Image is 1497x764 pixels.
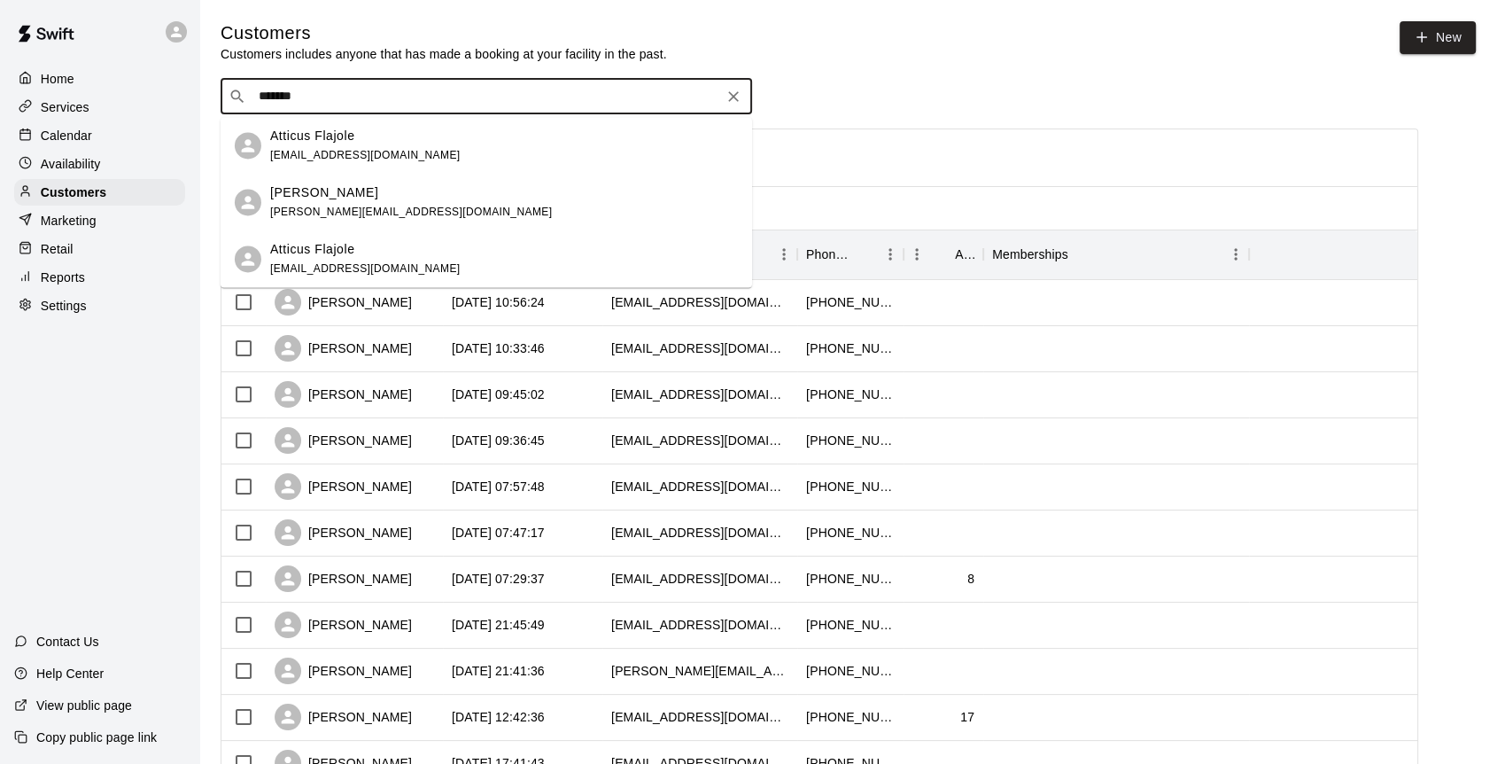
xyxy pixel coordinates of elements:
a: New [1400,21,1476,54]
div: pgaur82@gmail.com [611,386,788,403]
button: Menu [904,241,930,268]
span: [EMAIL_ADDRESS][DOMAIN_NAME] [270,149,461,161]
div: Search customers by name or email [221,79,752,114]
button: Menu [877,241,904,268]
span: [PERSON_NAME][EMAIL_ADDRESS][DOMAIN_NAME] [270,206,552,218]
div: 17 [960,708,974,726]
div: 2025-08-10 07:47:17 [452,524,545,542]
p: Customers includes anyone that has made a booking at your facility in the past. [221,45,667,63]
div: [PERSON_NAME] [275,612,412,638]
div: 2025-08-10 10:33:46 [452,339,545,357]
p: Atticus Flajole [270,127,355,145]
div: 2025-08-10 09:45:02 [452,386,545,403]
button: Sort [1068,242,1093,267]
div: erinzaborac@gmail.com [611,293,788,311]
a: Customers [14,179,185,206]
div: Age [904,230,983,279]
div: Phone Number [797,230,904,279]
div: hillari.mccall@gmail.com [611,662,788,680]
div: +12536787732 [806,293,895,311]
button: Menu [771,241,797,268]
div: 2025-08-10 07:57:48 [452,478,545,495]
div: 2025-08-09 12:42:36 [452,708,545,726]
div: [PERSON_NAME] [275,565,412,592]
div: 2025-08-10 10:56:24 [452,293,545,311]
p: Customers [41,183,106,201]
div: +12062276135 [806,339,895,357]
div: [PERSON_NAME] [275,473,412,500]
div: +12534058662 [806,570,895,588]
p: Help Center [36,665,104,682]
p: Retail [41,240,74,258]
a: Reports [14,264,185,291]
div: +13609207108 [806,432,895,449]
div: +12532252230 [806,708,895,726]
div: livialee17@yahoo.com [611,616,788,634]
p: Services [41,98,89,116]
div: 2025-08-10 07:29:37 [452,570,545,588]
p: View public page [36,697,132,714]
div: Email [602,230,797,279]
a: Services [14,94,185,121]
div: 8 [967,570,974,588]
div: Memberships [992,230,1068,279]
div: +12538826544 [806,616,895,634]
p: [PERSON_NAME] [270,183,378,202]
p: Settings [41,297,87,315]
div: Atticus Flajole [235,132,261,159]
div: [PERSON_NAME] [275,427,412,454]
div: yukunakayama@gmail.com [611,524,788,542]
p: Home [41,70,74,88]
button: Clear [721,84,746,109]
button: Sort [852,242,877,267]
div: Age [955,230,974,279]
div: Memberships [983,230,1249,279]
button: Menu [1222,241,1249,268]
button: Sort [930,242,955,267]
div: heidiphair@gmail.com [611,708,788,726]
div: jessicataylor0903@yahoo.com [611,478,788,495]
div: rainafoster9@gmail.com [611,570,788,588]
p: Marketing [41,212,97,230]
a: Settings [14,292,185,319]
div: [PERSON_NAME] [275,289,412,316]
a: Home [14,66,185,92]
div: [PERSON_NAME] [275,658,412,684]
div: [PERSON_NAME] [275,381,412,408]
p: Atticus Flajole [270,240,355,259]
div: [PERSON_NAME] [275,704,412,730]
div: spabadilla@gmail.com [611,339,788,357]
p: Copy public page link [36,729,157,746]
p: Availability [41,155,101,173]
div: +15302098643 [806,478,895,495]
div: [PERSON_NAME] [275,519,412,546]
div: schauej@gmail.com [611,432,788,449]
div: +12067781669 [806,386,895,403]
span: [EMAIL_ADDRESS][DOMAIN_NAME] [270,262,461,275]
a: Marketing [14,207,185,234]
a: Calendar [14,122,185,149]
div: 2025-08-09 21:45:49 [452,616,545,634]
h5: Customers [221,21,667,45]
div: Phone Number [806,230,852,279]
p: Reports [41,269,85,286]
p: Calendar [41,127,92,144]
div: +14257362506 [806,524,895,542]
div: [PERSON_NAME] [275,335,412,362]
a: Availability [14,151,185,177]
div: +12536915355 [806,662,895,680]
div: Atticus Flajole [235,246,261,272]
a: Retail [14,236,185,262]
div: 2025-08-09 21:41:36 [452,662,545,680]
div: Atticus Whitcomb [235,189,261,215]
p: Contact Us [36,633,99,651]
